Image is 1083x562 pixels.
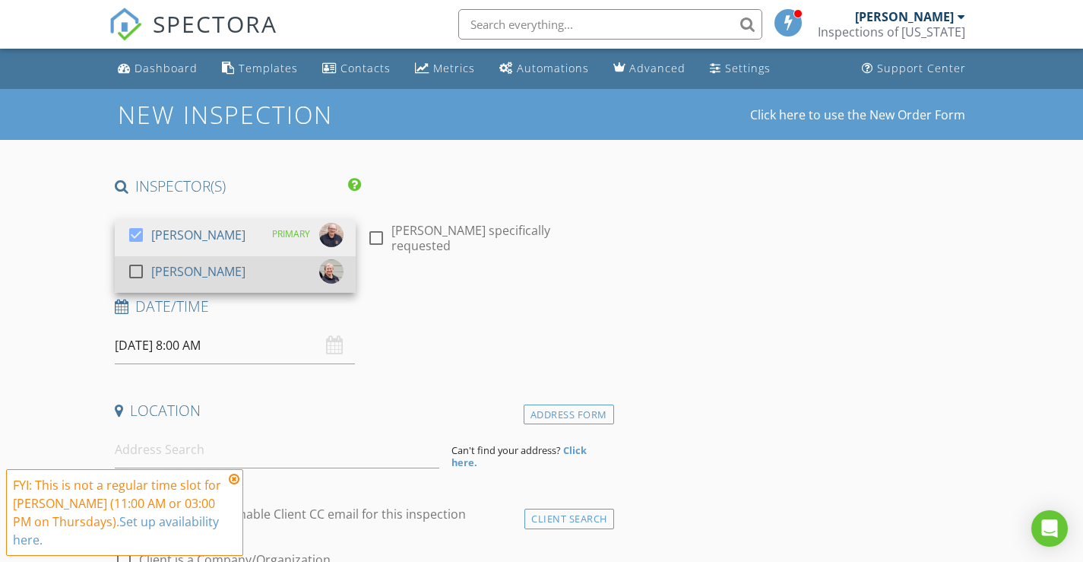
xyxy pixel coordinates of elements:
input: Search everything... [458,9,762,40]
a: Metrics [409,55,481,83]
div: Dashboard [135,61,198,75]
div: Support Center [877,61,966,75]
div: Automations [517,61,589,75]
div: Advanced [629,61,686,75]
h1: New Inspection [118,101,454,128]
div: Templates [239,61,298,75]
input: Select date [115,327,356,364]
a: Advanced [607,55,692,83]
div: [PERSON_NAME] [855,9,954,24]
img: marcella_pic.jpg [319,259,344,284]
img: john_profile_pic_new.jpg [319,223,344,247]
img: The Best Home Inspection Software - Spectora [109,8,142,41]
h4: Location [115,401,608,421]
div: FYI: This is not a regular time slot for [PERSON_NAME] (11:00 AM or 03:00 PM on Thursdays). [13,476,224,549]
div: [PERSON_NAME] [151,223,245,247]
strong: Click here. [451,443,587,469]
a: Automations (Basic) [493,55,595,83]
label: [PERSON_NAME] specifically requested [391,223,608,253]
a: Contacts [316,55,397,83]
a: Click here to use the New Order Form [750,109,965,121]
span: SPECTORA [153,8,277,40]
div: Open Intercom Messenger [1031,510,1068,547]
a: Settings [704,55,777,83]
a: Support Center [856,55,972,83]
div: Contacts [340,61,391,75]
h4: Date/Time [115,297,608,316]
span: Can't find your address? [451,443,561,457]
label: Enable Client CC email for this inspection [232,506,466,522]
div: Address Form [524,405,614,425]
div: Metrics [433,61,475,75]
div: Settings [725,61,771,75]
a: Dashboard [112,55,204,83]
a: SPECTORA [109,21,277,52]
input: Address Search [115,431,439,468]
div: PRIMARY [272,223,310,246]
h4: INSPECTOR(S) [115,176,362,196]
div: [PERSON_NAME] [151,259,245,284]
div: Inspections of Texas [818,24,965,40]
div: Client Search [524,509,614,529]
a: Templates [216,55,304,83]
